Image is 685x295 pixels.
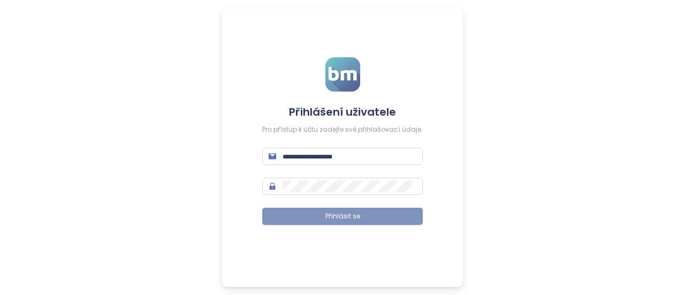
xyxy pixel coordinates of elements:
[325,57,360,92] img: logo
[262,125,423,135] div: Pro přístup k účtu zadejte své přihlašovací údaje.
[269,183,276,190] span: lock
[262,104,423,119] h4: Přihlášení uživatele
[269,153,276,160] span: mail
[325,211,360,222] span: Přihlásit se
[262,208,423,225] button: Přihlásit se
